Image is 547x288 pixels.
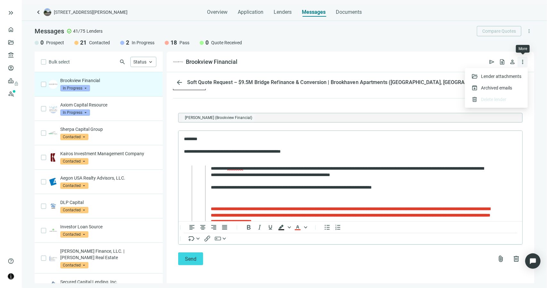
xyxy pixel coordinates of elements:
span: In Progress [60,85,90,91]
img: 917acf5e-07f8-45b9-9335-2847a5d0b34d [49,226,58,235]
span: attach_file [497,255,505,263]
a: keyboard_arrow_left [35,8,42,16]
img: f11a60fd-477f-48d3-8113-3e2f32cc161d [49,80,58,89]
button: arrow_back [173,76,186,89]
span: Michael Smolkis (Brookview Financial) [182,114,255,121]
span: search [119,59,126,65]
p: Aegon USA Realty Advisors, LLC. [60,175,156,181]
button: Underline [265,224,276,231]
span: 0 [205,39,209,47]
img: 507ab297-7134-4cf9-a5d5-df901da1d439 [49,129,58,138]
img: 24d43aff-89e2-4992-b51a-c358918be0bb [49,104,58,113]
div: Background color Black [276,224,292,231]
span: Archived emails [481,85,512,91]
span: archive [471,85,478,91]
button: Align center [197,224,208,231]
span: 41/75 [73,28,85,34]
button: keyboard_double_arrow_right [7,9,15,17]
span: help [8,258,14,264]
img: 82d333c4-b4a8-47c4-91f4-1c91c19e1a34 [49,254,58,263]
button: attach_file [494,252,507,265]
span: folder_open [471,73,478,80]
span: Messages [302,9,326,15]
span: delete [512,255,520,263]
span: Lenders [274,9,292,15]
button: Bold [243,224,254,231]
span: 21 [80,39,87,47]
span: more_vert [519,59,526,65]
button: Insert/edit link [202,235,213,242]
span: Pass [179,39,189,46]
img: deal-logo [44,8,51,16]
span: person [509,59,516,65]
span: Contacted [60,158,88,165]
img: avatar [8,274,14,279]
p: Sherpa Capital Group [60,126,156,132]
button: person [507,57,518,67]
span: [STREET_ADDRESS][PERSON_NAME] [54,9,128,15]
button: Numbered list [333,224,344,231]
img: a69f3eab-5229-4df6-b840-983cd4e2be87 [49,177,58,186]
img: e1adfaf1-c1e5-4a27-8d0e-77d95da5e3c5 [49,202,58,211]
span: Quote Received [211,39,242,46]
button: more_vert [524,26,534,36]
span: 2 [126,39,129,47]
button: Insert merge tag [186,235,202,242]
button: Align right [208,224,219,231]
span: Messages [35,27,64,35]
span: [PERSON_NAME] (Brookview Financial) [185,114,252,121]
div: Text color Red [292,224,308,231]
div: Brookview Financial [186,58,237,66]
button: Justify [219,224,230,231]
span: 0 [40,39,44,47]
iframe: Rich Text Area [178,131,522,221]
div: More [518,46,527,51]
button: request_quote [497,57,507,67]
span: delete [471,96,478,103]
span: Contacted [60,134,88,140]
p: [PERSON_NAME] Finance, LLC. | [PERSON_NAME] Real Estate [60,248,156,261]
div: Open Intercom Messenger [525,253,541,269]
button: Bullet list [322,224,333,231]
span: more_vert [526,28,532,34]
span: send [489,59,495,65]
p: DLP Capital [60,199,156,206]
span: Lenders [87,28,103,34]
button: Send [178,252,203,265]
img: f11a60fd-477f-48d3-8113-3e2f32cc161d [173,57,183,67]
span: Send [185,256,196,262]
span: Contacted [89,39,110,46]
button: delete [510,252,523,265]
span: Prospect [46,39,64,46]
span: Contacted [60,231,88,238]
button: send [487,57,497,67]
div: Soft Quote Request – $9.5M Bridge Refinance & Conversion | Brookhaven Apartments ([GEOGRAPHIC_DAT... [186,79,496,86]
button: Italic [254,224,265,231]
span: In Progress [132,39,154,46]
span: Delete lender [481,96,506,103]
span: Bulk select [49,58,70,65]
p: Investor Loan Source [60,224,156,230]
span: Contacted [60,207,88,213]
button: Compare Quotes [477,26,521,36]
p: Axiom Capital Resource [60,102,156,108]
span: 18 [170,39,177,47]
span: In Progress [60,109,90,116]
p: Secured Capital Lending, Inc. [60,279,156,285]
span: arrow_back [176,79,183,86]
span: Application [238,9,263,15]
p: Brookview Financial [60,77,156,84]
p: Kairos Investment Management Company [60,150,156,157]
body: Rich Text Area. Press ALT-0 for help. [5,5,339,271]
span: Contacted [60,262,88,268]
span: Lender attachments [481,73,521,80]
button: Align left [186,224,197,231]
span: Status [133,59,146,64]
img: 32e5d180-2127-473a-99f0-b7ac69551aa4 [49,153,58,162]
span: check_circle [67,29,72,34]
span: keyboard_arrow_up [148,59,153,65]
button: more_vert [518,57,528,67]
span: Documents [336,9,362,15]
